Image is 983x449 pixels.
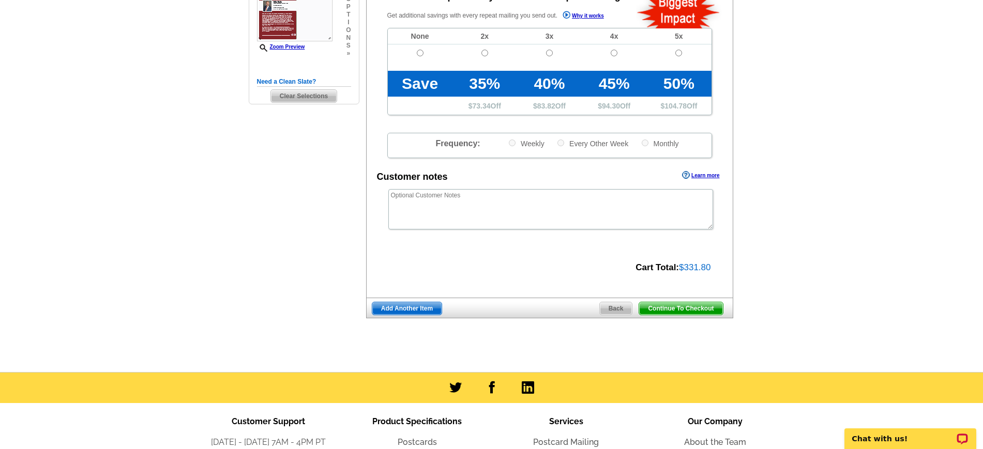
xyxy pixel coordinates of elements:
[599,302,633,315] a: Back
[582,28,646,44] td: 4x
[533,437,599,447] a: Postcard Mailing
[517,28,582,44] td: 3x
[346,3,351,11] span: p
[346,34,351,42] span: n
[377,170,448,184] div: Customer notes
[452,28,517,44] td: 2x
[346,26,351,34] span: o
[271,90,337,102] span: Clear Selections
[346,11,351,19] span: t
[646,71,711,97] td: 50%
[435,139,480,148] span: Frequency:
[582,97,646,115] td: $ Off
[557,140,564,146] input: Every Other Week
[636,262,679,272] strong: Cart Total:
[646,97,711,115] td: $ Off
[646,28,711,44] td: 5x
[639,302,722,315] span: Continue To Checkout
[517,71,582,97] td: 40%
[257,77,351,87] h5: Need a Clean Slate?
[346,42,351,50] span: s
[388,28,452,44] td: None
[838,416,983,449] iframe: LiveChat chat widget
[232,416,305,426] span: Customer Support
[473,102,491,110] span: 73.34
[600,302,632,315] span: Back
[563,11,604,22] a: Why it works
[388,71,452,97] td: Save
[679,262,710,272] span: $331.80
[257,44,305,50] a: Zoom Preview
[664,102,687,110] span: 104.78
[194,436,343,448] li: [DATE] - [DATE] 7AM - 4PM PT
[642,140,648,146] input: Monthly
[398,437,437,447] a: Postcards
[556,138,628,148] label: Every Other Week
[602,102,620,110] span: 94.30
[517,97,582,115] td: $ Off
[509,140,516,146] input: Weekly
[346,19,351,26] span: i
[549,416,583,426] span: Services
[452,97,517,115] td: $ Off
[346,50,351,57] span: »
[641,138,679,148] label: Monthly
[508,138,545,148] label: Weekly
[452,71,517,97] td: 35%
[372,416,462,426] span: Product Specifications
[582,71,646,97] td: 45%
[372,302,442,315] a: Add Another Item
[682,171,719,179] a: Learn more
[537,102,555,110] span: 83.82
[684,437,746,447] a: About the Team
[688,416,743,426] span: Our Company
[387,10,626,22] p: Get additional savings with every repeat mailing you send out.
